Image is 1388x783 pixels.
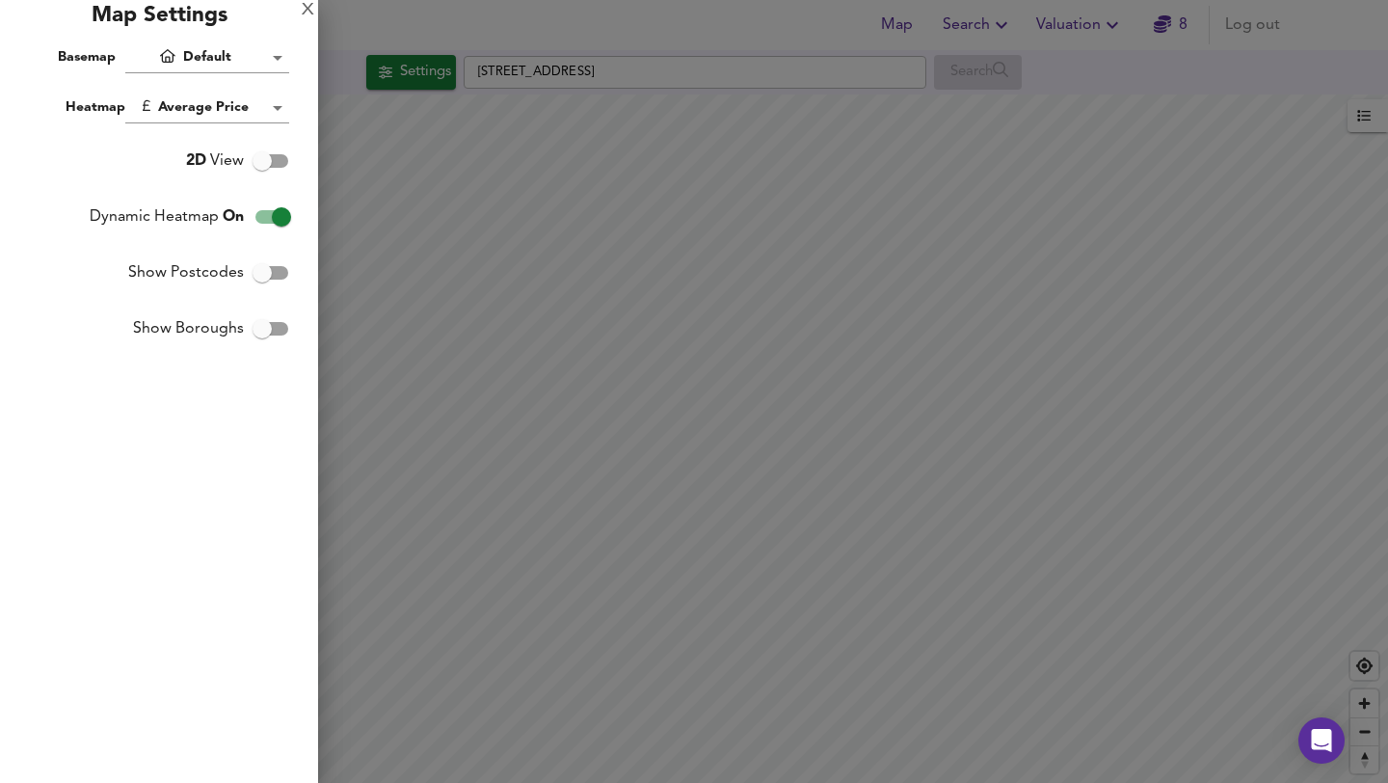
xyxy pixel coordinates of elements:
div: Default [125,42,289,73]
div: Average Price [125,93,289,123]
span: Show Postcodes [128,261,244,284]
span: Dynamic Heatmap [90,205,244,229]
span: On [223,209,244,225]
div: X [302,4,314,17]
div: Open Intercom Messenger [1298,717,1345,764]
span: View [186,149,244,173]
span: Heatmap [66,100,125,114]
span: 2D [186,153,206,169]
span: Basemap [58,50,116,64]
span: Show Boroughs [133,317,244,340]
